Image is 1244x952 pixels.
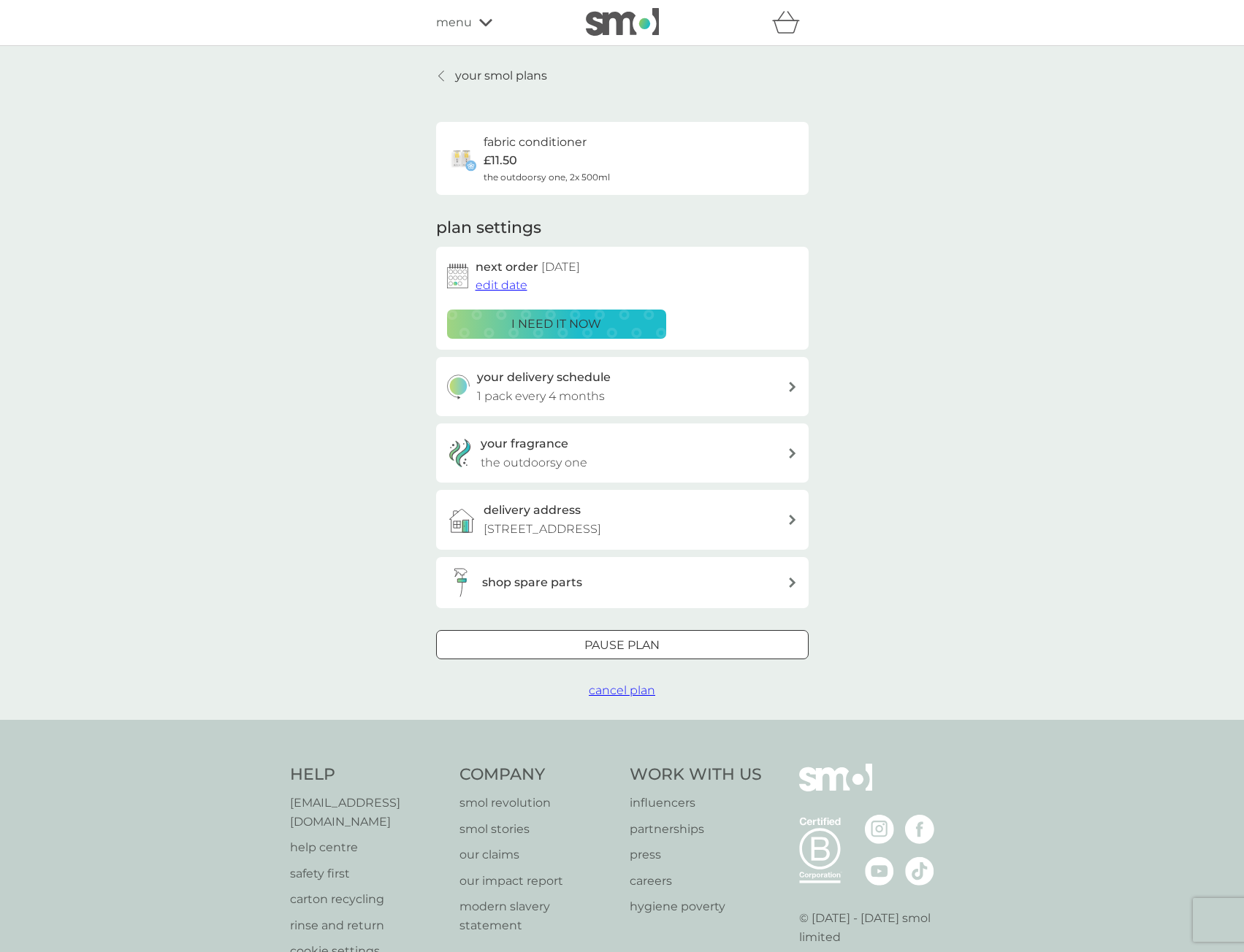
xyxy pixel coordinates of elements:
[436,423,809,483] a: your fragrancethe outdoorsy one
[290,890,446,909] a: carton recycling
[484,520,601,539] p: [STREET_ADDRESS]
[459,820,615,839] a: smol stories
[476,258,580,277] h2: next order
[436,66,547,85] a: your smol plans
[589,683,655,697] span: cancel plan
[772,8,809,37] div: basket
[589,681,655,700] button: cancel plan
[482,573,582,592] h3: shop spare parts
[799,909,955,946] p: © [DATE] - [DATE] smol limited
[630,872,762,891] a: careers
[630,794,762,813] a: influencers
[436,357,809,416] button: your delivery schedule1 pack every 4 months
[541,260,580,274] span: [DATE]
[447,310,666,339] button: i need it now
[436,630,809,659] button: Pause plan
[511,315,601,334] p: i need it now
[477,368,611,387] h3: your delivery schedule
[290,864,446,883] a: safety first
[476,276,527,295] button: edit date
[290,764,446,786] h4: Help
[481,453,587,472] p: the outdoorsy one
[290,794,446,831] a: [EMAIL_ADDRESS][DOMAIN_NAME]
[477,387,605,406] p: 1 pack every 4 months
[865,856,894,886] img: visit the smol Youtube page
[905,856,934,886] img: visit the smol Tiktok page
[436,557,809,608] button: shop spare parts
[865,815,894,844] img: visit the smol Instagram page
[290,916,446,935] a: rinse and return
[630,897,762,916] a: hygiene poverty
[586,8,659,36] img: smol
[436,217,541,239] h2: plan settings
[447,144,476,173] img: fabric conditioner
[584,636,660,655] p: Pause plan
[484,501,581,520] h3: delivery address
[459,764,615,786] h4: Company
[459,872,615,891] a: our impact report
[459,794,615,813] a: smol revolution
[455,66,547,85] p: your smol plans
[630,764,762,786] h4: Work With Us
[436,13,472,32] span: menu
[481,434,568,453] h3: your fragrance
[459,845,615,864] a: our claims
[484,170,610,184] span: the outdoorsy one, 2x 500ml
[436,490,809,549] a: delivery address[STREET_ADDRESS]
[476,278,527,292] span: edit date
[484,151,517,170] p: £11.50
[459,897,615,934] a: modern slavery statement
[630,820,762,839] a: partnerships
[799,764,872,813] img: smol
[905,815,934,844] img: visit the smol Facebook page
[484,133,587,152] h6: fabric conditioner
[630,845,762,864] a: press
[290,838,446,857] a: help centre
